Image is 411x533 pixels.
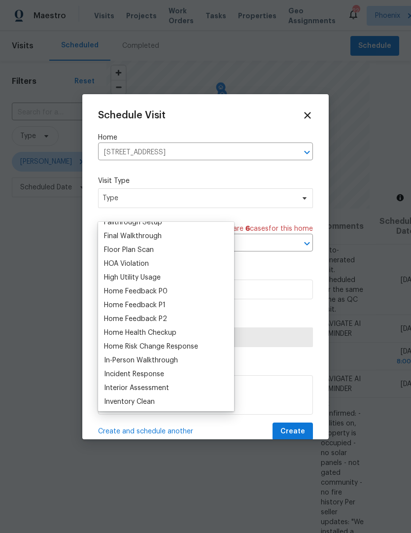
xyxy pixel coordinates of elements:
[104,314,167,324] div: Home Feedback P2
[104,273,161,283] div: High Utility Usage
[98,145,285,160] input: Enter in an address
[280,426,305,438] span: Create
[104,397,155,407] div: Inventory Clean
[104,383,169,393] div: Interior Assessment
[104,328,176,338] div: Home Health Checkup
[300,145,314,159] button: Open
[104,245,154,255] div: Floor Plan Scan
[98,133,313,142] label: Home
[104,411,174,421] div: [PERSON_NAME] Issue
[98,110,166,120] span: Schedule Visit
[104,300,166,310] div: Home Feedback P1
[103,193,294,203] span: Type
[104,286,168,296] div: Home Feedback P0
[104,369,164,379] div: Incident Response
[302,110,313,121] span: Close
[300,237,314,250] button: Open
[98,176,313,186] label: Visit Type
[214,224,313,234] span: There are case s for this home
[104,217,162,227] div: Fallthrough Setup
[273,423,313,441] button: Create
[98,426,193,436] span: Create and schedule another
[104,231,162,241] div: Final Walkthrough
[104,259,149,269] div: HOA Violation
[104,342,198,352] div: Home Risk Change Response
[104,355,178,365] div: In-Person Walkthrough
[245,225,250,232] span: 6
